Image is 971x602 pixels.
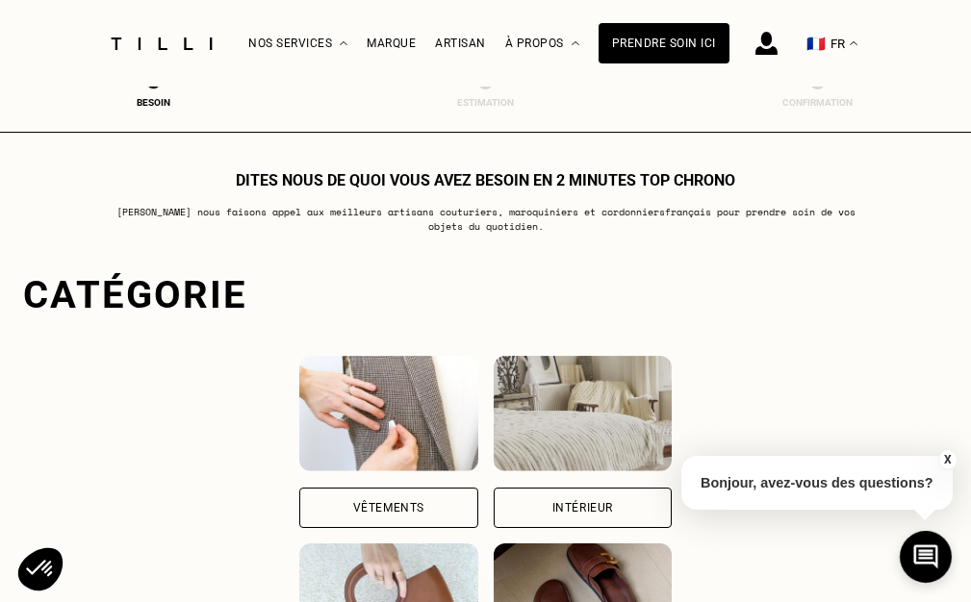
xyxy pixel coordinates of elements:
img: menu déroulant [850,41,857,46]
div: Vêtements [353,502,424,514]
p: [PERSON_NAME] nous faisons appel aux meilleurs artisans couturiers , maroquiniers et cordonniers ... [104,205,867,234]
button: 🇫🇷 FR [797,1,867,87]
a: Marque [367,37,416,50]
img: Logo du service de couturière Tilli [104,38,219,50]
div: Intérieur [552,502,613,514]
div: À propos [505,1,579,87]
button: X [937,449,957,470]
a: Artisan [435,37,486,50]
img: icône connexion [755,32,778,55]
p: Bonjour, avez-vous des questions? [681,456,953,510]
h1: Dites nous de quoi vous avez besoin en 2 minutes top chrono [236,171,735,189]
img: Menu déroulant à propos [572,41,579,46]
a: Prendre soin ici [599,23,729,63]
img: Intérieur [494,356,672,471]
span: 🇫🇷 [806,35,826,53]
img: Menu déroulant [340,41,347,46]
div: Confirmation [779,97,856,108]
div: Estimation [447,97,524,108]
img: Vêtements [299,356,477,471]
div: Besoin [115,97,192,108]
div: Nos services [248,1,347,87]
div: Catégorie [23,272,948,317]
